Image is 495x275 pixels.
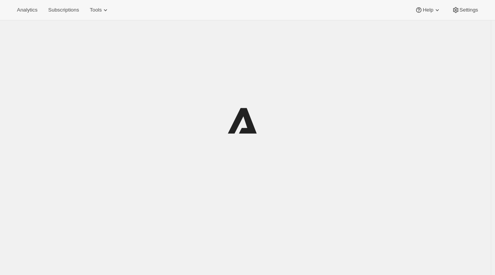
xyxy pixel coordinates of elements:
button: Analytics [12,5,42,15]
button: Tools [85,5,114,15]
span: Settings [460,7,478,13]
button: Subscriptions [43,5,84,15]
span: Tools [90,7,102,13]
span: Help [423,7,433,13]
button: Help [410,5,445,15]
button: Settings [447,5,483,15]
span: Analytics [17,7,37,13]
span: Subscriptions [48,7,79,13]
